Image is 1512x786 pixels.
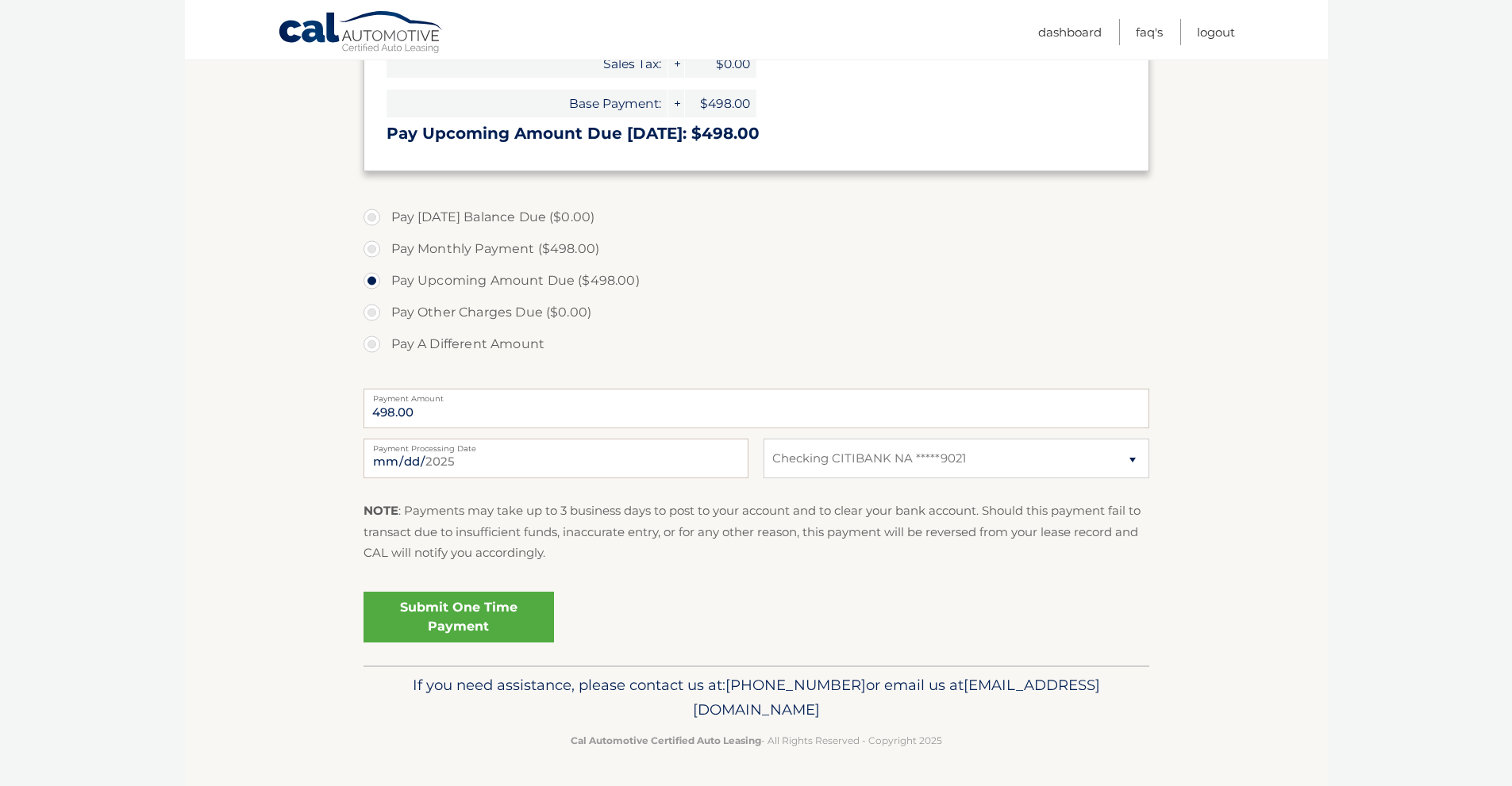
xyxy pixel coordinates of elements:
[364,592,554,642] a: Submit One Time Payment
[571,734,761,746] strong: Cal Automotive Certified Auto Leasing
[374,673,1139,723] p: If you need assistance, please contact us at: or email us at
[1136,19,1163,45] a: FAQ's
[725,676,866,694] span: [PHONE_NUMBER]
[364,439,748,451] label: Payment Processing Date
[364,233,1149,265] label: Pay Monthly Payment ($498.00)
[364,503,398,518] strong: NOTE
[364,389,1149,401] label: Payment Amount
[1038,19,1102,45] a: Dashboard
[387,50,668,78] span: Sales Tax:
[364,297,1149,328] label: Pay Other Charges Due ($0.00)
[364,328,1149,360] label: Pay A Different Amount
[685,50,756,78] span: $0.00
[387,90,668,117] span: Base Payment:
[668,90,684,117] span: +
[364,265,1149,297] label: Pay Upcoming Amount Due ($498.00)
[374,732,1139,749] p: - All Rights Reserved - Copyright 2025
[278,10,444,56] a: Cal Automotive
[364,201,1149,233] label: Pay [DATE] Balance Due ($0.00)
[387,124,1126,144] h3: Pay Upcoming Amount Due [DATE]: $498.00
[364,389,1149,428] input: Payment Amount
[1197,19,1235,45] a: Logout
[364,500,1149,563] p: : Payments may take up to 3 business days to post to your account and to clear your bank account....
[364,439,748,478] input: Payment Date
[668,50,684,78] span: +
[685,90,756,117] span: $498.00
